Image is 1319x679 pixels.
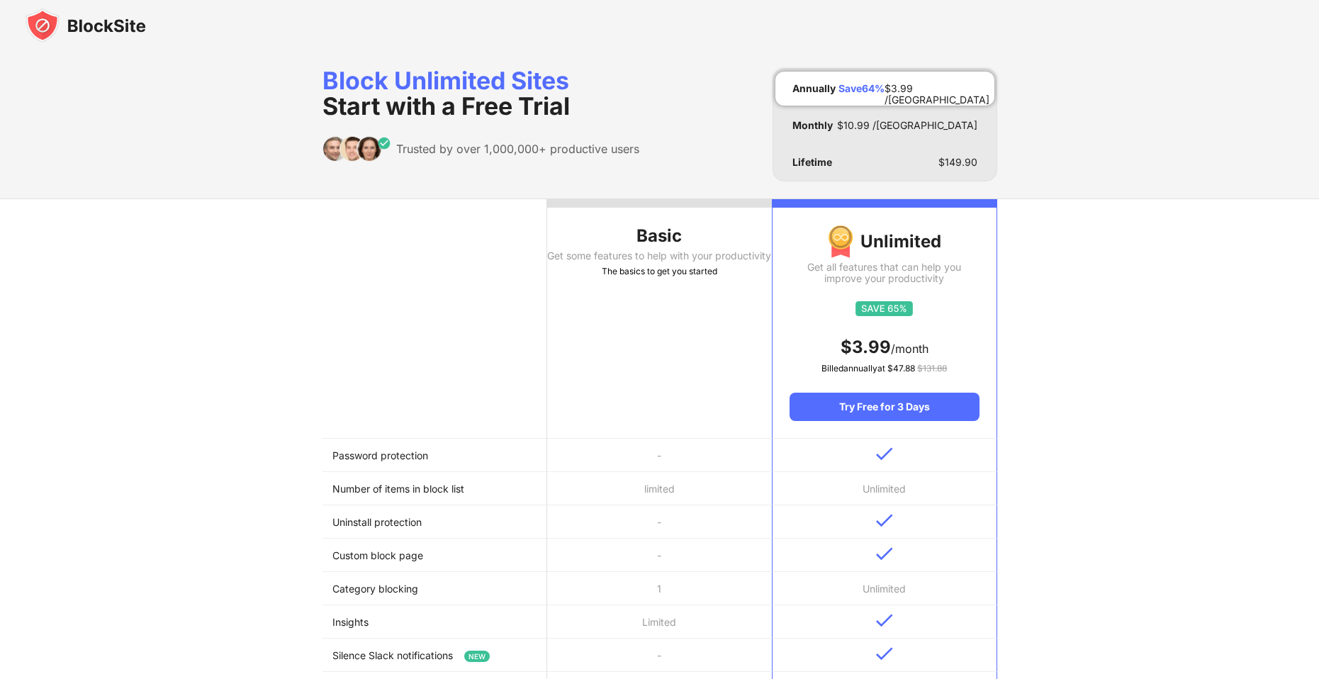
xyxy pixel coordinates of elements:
td: Insights [322,605,547,639]
img: v-blue.svg [876,614,893,627]
img: save65.svg [855,301,913,316]
img: blocksite-icon-black.svg [26,9,146,43]
div: Get all features that can help you improve your productivity [790,262,979,284]
img: v-blue.svg [876,447,893,461]
div: Lifetime [792,157,832,168]
div: $ 10.99 /[GEOGRAPHIC_DATA] [837,120,977,131]
div: /month [790,336,979,359]
td: 1 [547,572,772,605]
div: Get some features to help with your productivity [547,250,772,262]
span: NEW [464,651,490,662]
td: Silence Slack notifications [322,639,547,672]
td: Uninstall protection [322,505,547,539]
td: - [547,539,772,572]
span: Start with a Free Trial [322,91,570,120]
div: Annually [792,83,836,94]
div: $ 3.99 /[GEOGRAPHIC_DATA] [885,83,989,94]
td: - [547,505,772,539]
td: Unlimited [772,472,997,505]
div: Monthly [792,120,833,131]
td: Category blocking [322,572,547,605]
td: limited [547,472,772,505]
td: Number of items in block list [322,472,547,505]
img: v-blue.svg [876,547,893,561]
span: $ 131.88 [917,363,947,374]
img: trusted-by.svg [322,136,391,162]
img: img-premium-medal [828,225,853,259]
div: Trusted by over 1,000,000+ productive users [396,142,639,156]
td: - [547,439,772,472]
span: $ 3.99 [841,337,891,357]
div: The basics to get you started [547,264,772,279]
div: $ 149.90 [938,157,977,168]
div: Billed annually at $ 47.88 [790,361,979,376]
div: Try Free for 3 Days [790,393,979,421]
img: v-blue.svg [876,647,893,661]
div: Save 64 % [838,83,885,94]
td: Password protection [322,439,547,472]
td: Unlimited [772,572,997,605]
div: Block Unlimited Sites [322,68,639,119]
td: - [547,639,772,672]
td: Custom block page [322,539,547,572]
img: v-blue.svg [876,514,893,527]
td: Limited [547,605,772,639]
div: Unlimited [790,225,979,259]
div: Basic [547,225,772,247]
